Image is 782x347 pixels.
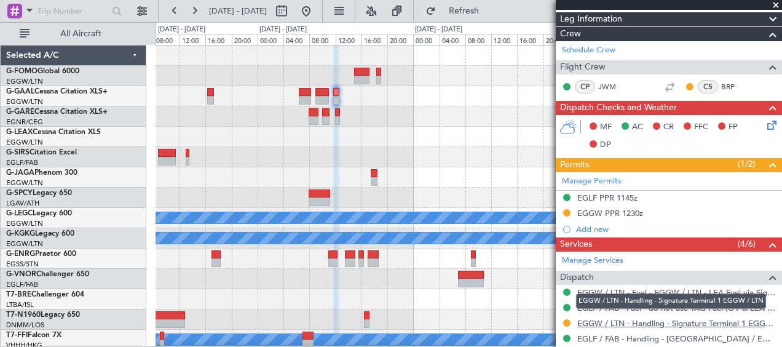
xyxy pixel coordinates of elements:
a: EGLF/FAB [6,280,38,289]
div: CS [698,80,718,94]
span: CR [663,121,674,134]
div: 16:00 [205,34,231,45]
div: [DATE] - [DATE] [259,25,307,35]
div: 12:00 [336,34,361,45]
a: Manage Permits [562,175,622,188]
div: 08:00 [309,34,335,45]
a: EGNR/CEG [6,118,43,127]
div: 20:00 [543,34,569,45]
span: [DATE] - [DATE] [209,6,267,17]
div: 04:00 [440,34,465,45]
a: EGGW / LTN - Handling - Signature Terminal 1 EGGW / LTN [577,318,776,329]
span: Refresh [438,7,490,15]
span: (4/6) [738,237,756,250]
div: 16:00 [517,34,543,45]
span: G-ENRG [6,250,35,258]
a: T7-BREChallenger 604 [6,291,84,298]
span: T7-N1960 [6,311,41,319]
a: EGSS/STN [6,260,39,269]
span: G-LEAX [6,129,33,136]
a: T7-FFIFalcon 7X [6,332,61,339]
button: Refresh [420,1,494,21]
span: G-KGKG [6,230,35,237]
a: G-VNORChallenger 650 [6,271,89,278]
div: CP [575,80,595,94]
div: 20:00 [232,34,258,45]
span: G-GAAL [6,88,34,95]
span: Services [560,237,592,252]
span: G-LEGC [6,210,33,217]
a: EGGW/LTN [6,97,43,106]
a: G-FOMOGlobal 6000 [6,68,79,75]
span: DP [600,139,611,151]
div: 00:00 [413,34,439,45]
div: [DATE] - [DATE] [158,25,205,35]
a: G-JAGAPhenom 300 [6,169,77,177]
span: T7-BRE [6,291,31,298]
span: G-JAGA [6,169,34,177]
a: T7-N1960Legacy 650 [6,311,80,319]
span: MF [600,121,612,134]
a: Manage Services [562,255,623,267]
span: All Aircraft [32,30,130,38]
a: G-KGKGLegacy 600 [6,230,74,237]
a: EGGW/LTN [6,138,43,147]
a: G-SIRSCitation Excel [6,149,77,156]
div: 08:00 [465,34,491,45]
a: Schedule Crew [562,44,615,57]
span: AC [632,121,643,134]
span: (1/2) [738,158,756,170]
a: G-GARECessna Citation XLS+ [6,108,108,116]
span: Dispatch [560,271,594,285]
div: [DATE] - [DATE] [415,25,462,35]
span: Dispatch Checks and Weather [560,101,677,115]
span: Crew [560,27,581,41]
span: G-SIRS [6,149,30,156]
span: FFC [694,121,708,134]
span: FP [729,121,738,134]
div: EGGW PPR 1230z [577,208,643,218]
a: G-LEGCLegacy 600 [6,210,72,217]
input: Trip Number [38,2,108,20]
div: 08:00 [154,34,180,45]
a: G-SPCYLegacy 650 [6,189,72,197]
a: BRP [721,81,749,92]
span: Leg Information [560,12,622,26]
span: Permits [560,158,589,172]
a: EGLF/FAB [6,158,38,167]
a: EGGW/LTN [6,219,43,228]
span: G-FOMO [6,68,38,75]
a: DNMM/LOS [6,321,44,330]
span: T7-FFI [6,332,28,339]
div: 16:00 [361,34,387,45]
div: 12:00 [180,34,205,45]
a: G-LEAXCessna Citation XLS [6,129,101,136]
span: G-VNOR [6,271,36,278]
div: EGGW / LTN - Handling - Signature Terminal 1 EGGW / LTN [576,293,766,309]
a: G-GAALCessna Citation XLS+ [6,88,108,95]
span: G-SPCY [6,189,33,197]
button: All Aircraft [14,24,133,44]
a: EGLF / FAB - Handling - [GEOGRAPHIC_DATA] / EGLF / FAB [577,333,776,344]
a: G-ENRGPraetor 600 [6,250,76,258]
div: 12:00 [491,34,517,45]
a: EGGW/LTN [6,178,43,188]
div: Add new [576,224,776,234]
div: 20:00 [387,34,413,45]
span: Flight Crew [560,60,606,74]
a: EGGW/LTN [6,239,43,249]
a: LTBA/ISL [6,300,34,309]
div: 00:00 [258,34,283,45]
a: EGGW/LTN [6,77,43,86]
a: JWM [598,81,626,92]
a: LGAV/ATH [6,199,39,208]
span: G-GARE [6,108,34,116]
div: EGLF PPR 1145z [577,193,638,203]
div: 04:00 [283,34,309,45]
